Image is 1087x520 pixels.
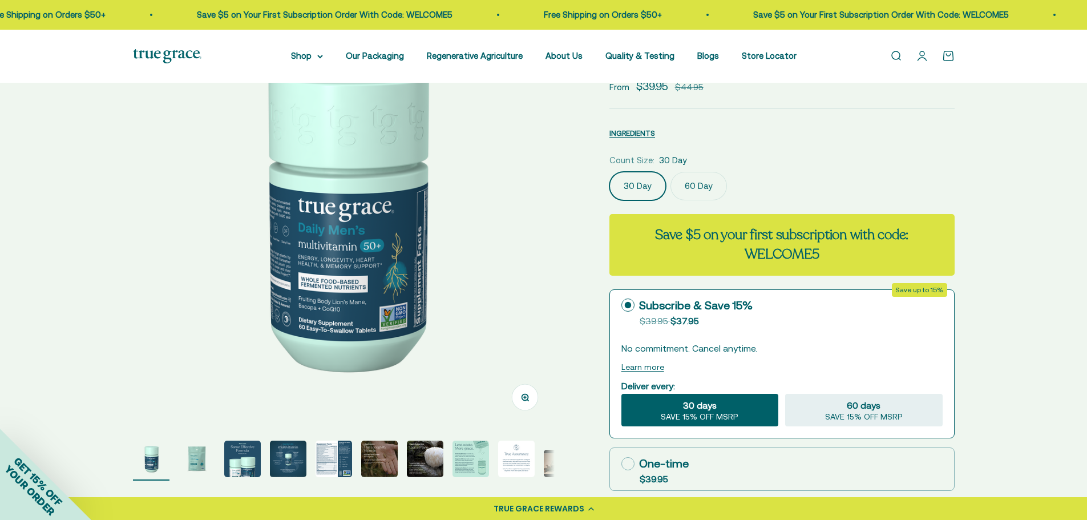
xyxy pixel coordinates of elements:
img: Daily Men's 50+ Multivitamin [452,441,489,477]
summary: Shop [291,49,323,63]
p: Save $5 on Your First Subscription Order With Code: WELCOME5 [160,8,415,22]
button: Go to item 3 [224,441,261,481]
p: Save $5 on Your First Subscription Order With Code: WELCOME5 [716,8,972,22]
img: Daily Men's 50+ Multivitamin [270,441,306,477]
legend: Count Size: [609,154,654,167]
a: Our Packaging [346,51,404,61]
span: INGREDIENTS [609,129,655,138]
span: YOUR ORDER [2,463,57,518]
span: 30 Day [659,154,687,167]
compare-at-price: $44.95 [675,80,704,94]
a: Quality & Testing [605,51,674,61]
button: Go to item 1 [133,441,169,481]
img: Daily Men's 50+ Multivitamin [179,441,215,477]
span: GET 15% OFF [11,455,64,508]
a: Regenerative Agriculture [427,51,523,61]
button: Go to item 9 [498,441,535,481]
button: Go to item 4 [270,441,306,481]
img: Daily Men's 50+ Multivitamin [133,5,555,427]
strong: Save $5 on your first subscription with code: WELCOME5 [655,225,908,264]
sale-price: $39.95 [636,78,668,95]
button: Go to item 5 [316,441,352,481]
span: From [609,81,629,94]
img: Daily Men's 50+ Multivitamin [316,441,352,477]
img: Daily Men's 50+ Multivitamin [361,441,398,477]
img: Daily Men's 50+ Multivitamin [407,441,443,477]
button: INGREDIENTS [609,126,655,140]
button: Go to item 2 [179,441,215,481]
button: Go to item 7 [407,441,443,481]
a: Store Locator [742,51,797,61]
a: About Us [545,51,583,61]
div: TRUE GRACE REWARDS [494,503,584,515]
img: Daily Men's 50+ Multivitamin [133,441,169,477]
a: Blogs [697,51,719,61]
a: Free Shipping on Orders $50+ [507,10,625,19]
button: Go to item 10 [544,450,580,481]
img: Daily Men's 50+ Multivitamin [224,441,261,477]
button: Go to item 6 [361,441,398,481]
img: Daily Men's 50+ Multivitamin [498,441,535,477]
button: Go to item 8 [452,441,489,481]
